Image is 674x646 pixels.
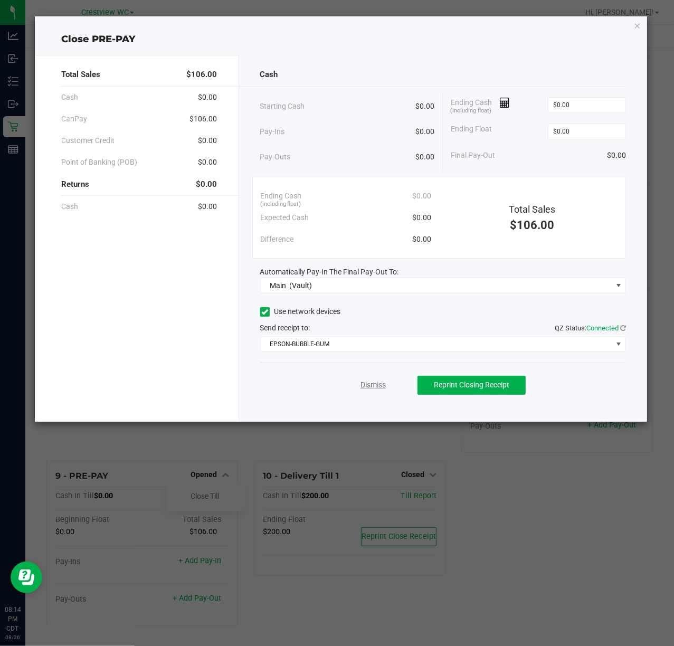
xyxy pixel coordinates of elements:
[412,234,431,245] span: $0.00
[261,337,613,351] span: EPSON-BUBBLE-GUM
[261,191,302,202] span: Ending Cash
[586,324,619,332] span: Connected
[260,268,399,276] span: Automatically Pay-In The Final Pay-Out To:
[61,135,115,146] span: Customer Credit
[415,126,434,137] span: $0.00
[198,92,217,103] span: $0.00
[260,200,301,209] span: (including float)
[61,113,87,125] span: CanPay
[198,135,217,146] span: $0.00
[412,212,431,223] span: $0.00
[61,173,217,196] div: Returns
[289,281,312,290] span: (Vault)
[198,157,217,168] span: $0.00
[270,281,286,290] span: Main
[261,212,309,223] span: Expected Cash
[260,324,310,332] span: Send receipt to:
[415,151,434,163] span: $0.00
[434,381,509,389] span: Reprint Closing Receipt
[61,69,100,81] span: Total Sales
[450,107,491,116] span: (including float)
[555,324,626,332] span: QZ Status:
[360,379,386,391] a: Dismiss
[509,204,556,215] span: Total Sales
[510,218,555,232] span: $106.00
[451,97,510,113] span: Ending Cash
[61,157,137,168] span: Point of Banking (POB)
[61,201,78,212] span: Cash
[261,234,294,245] span: Difference
[451,150,495,161] span: Final Pay-Out
[260,151,291,163] span: Pay-Outs
[607,150,626,161] span: $0.00
[198,201,217,212] span: $0.00
[35,32,648,46] div: Close PRE-PAY
[260,101,305,112] span: Starting Cash
[11,562,42,593] iframe: Resource center
[417,376,526,395] button: Reprint Closing Receipt
[412,191,431,202] span: $0.00
[61,92,78,103] span: Cash
[260,126,285,137] span: Pay-Ins
[451,123,492,139] span: Ending Float
[190,113,217,125] span: $106.00
[260,69,278,81] span: Cash
[260,306,341,317] label: Use network devices
[196,178,217,191] span: $0.00
[415,101,434,112] span: $0.00
[187,69,217,81] span: $106.00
